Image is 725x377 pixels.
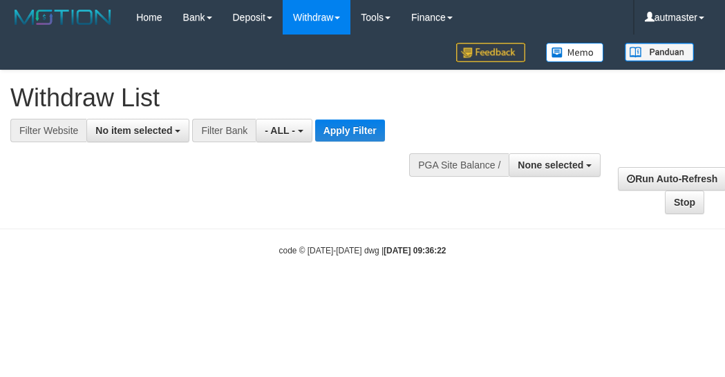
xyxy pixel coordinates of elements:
div: PGA Site Balance / [409,153,509,177]
button: - ALL - [256,119,312,142]
h1: Withdraw List [10,84,469,112]
img: panduan.png [625,43,694,61]
span: No item selected [95,125,172,136]
img: Button%20Memo.svg [546,43,604,62]
button: No item selected [86,119,189,142]
img: MOTION_logo.png [10,7,115,28]
a: Stop [665,191,704,214]
button: Apply Filter [315,119,385,142]
div: Filter Website [10,119,86,142]
img: Feedback.jpg [456,43,525,62]
span: - ALL - [265,125,295,136]
button: None selected [509,153,601,177]
div: Filter Bank [192,119,256,142]
strong: [DATE] 09:36:22 [384,246,446,255]
small: code © [DATE]-[DATE] dwg | [279,246,446,255]
span: None selected [518,159,583,171]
